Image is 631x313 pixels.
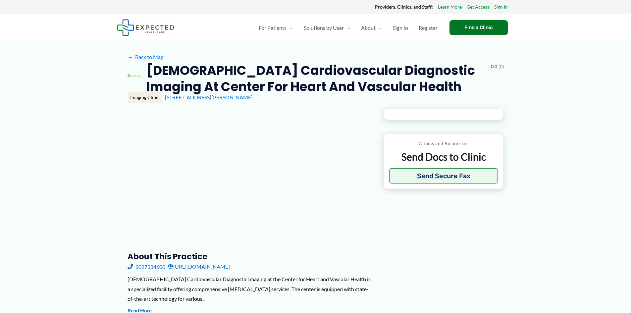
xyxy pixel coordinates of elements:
a: [STREET_ADDRESS][PERSON_NAME] [165,94,253,100]
span: Register [419,16,438,39]
span: (0) [499,62,504,71]
nav: Primary Site Navigation [253,16,443,39]
div: Imaging Clinic [128,92,162,103]
a: For PatientsMenu Toggle [253,16,298,39]
h2: [DEMOGRAPHIC_DATA] Cardiovascular Diagnostic Imaging at Center for Heart and Vascular Health [146,62,485,95]
strong: Providers, Clinics, and Staff: [375,4,433,10]
a: Sign In [494,3,508,11]
button: Send Secure Fax [389,168,498,183]
span: 0.0 [491,62,497,71]
h3: About this practice [128,251,373,262]
p: Send Docs to Clinic [389,150,498,163]
a: Get Access [467,3,489,11]
span: Menu Toggle [344,16,350,39]
a: AboutMenu Toggle [356,16,388,39]
a: [URL][DOMAIN_NAME] [168,262,230,272]
a: ←Back to Map [128,52,164,62]
span: About [361,16,376,39]
span: ← [128,54,134,60]
a: 3027334600 [128,262,165,272]
a: Find a Clinic [449,20,508,35]
span: Menu Toggle [287,16,293,39]
a: Learn More [438,3,462,11]
span: Solutions by User [304,16,344,39]
img: Expected Healthcare Logo - side, dark font, small [117,19,174,36]
a: Solutions by UserMenu Toggle [298,16,356,39]
span: For Patients [259,16,287,39]
span: Sign In [393,16,408,39]
div: [DEMOGRAPHIC_DATA] Cardiovascular Diagnostic Imaging at the Center for Heart and Vascular Health ... [128,274,373,304]
a: Sign In [388,16,413,39]
span: Menu Toggle [376,16,382,39]
a: Register [413,16,443,39]
p: Clinics and Businesses [389,139,498,148]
